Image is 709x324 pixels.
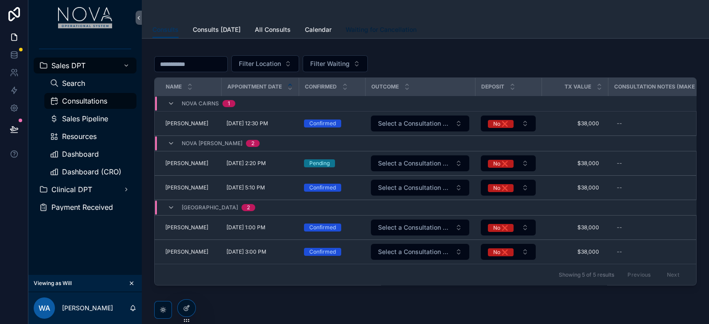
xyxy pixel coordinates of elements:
span: $38,000 [550,224,599,231]
a: [PERSON_NAME] [165,224,216,231]
a: Pending [304,159,360,167]
button: Select Button [371,220,469,235]
span: Select a Consultation Outcome [378,223,452,232]
a: [DATE] 12:30 PM [226,120,293,127]
span: Calendar [305,25,331,34]
button: Select Button [303,55,368,72]
div: -- [617,160,622,167]
button: Select Button [371,244,469,260]
a: $38,000 [547,220,603,235]
span: Appointment Date [227,83,282,90]
a: Confirmed [304,184,360,192]
span: Select a Consultation Outcome [378,159,452,168]
a: [DATE] 5:10 PM [226,184,293,191]
div: No ❌ [493,160,508,168]
span: Outcome [371,83,399,90]
div: 1 [228,100,230,107]
span: Sales DPT [51,62,86,69]
a: Confirmed [304,224,360,231]
a: Select Button [370,155,470,172]
span: Select a Consultation Outcome [378,119,452,128]
a: Search [44,75,136,91]
a: Select Button [370,179,470,196]
span: Dashboard (CRO) [62,168,121,175]
a: Dashboard [44,146,136,162]
a: Dashboard (CRO) [44,164,136,180]
a: Select Button [480,155,536,172]
a: Select Button [370,115,470,132]
span: Consults [152,25,179,34]
span: [PERSON_NAME] [165,224,208,231]
div: Confirmed [309,224,336,231]
span: Clinical DPT [51,186,92,193]
a: $38,000 [547,116,603,131]
button: Select Button [481,244,536,260]
a: Select Button [370,219,470,236]
span: $38,000 [550,160,599,167]
div: Confirmed [309,248,336,256]
span: All Consults [255,25,291,34]
a: [PERSON_NAME] [165,160,216,167]
span: [DATE] 2:20 PM [226,160,266,167]
span: [PERSON_NAME] [165,120,208,127]
a: Sales Pipeline [44,111,136,127]
div: 2 [251,140,254,147]
button: Select Button [231,55,299,72]
button: Select Button [481,155,536,171]
a: Select Button [370,243,470,260]
div: -- [617,184,622,191]
span: $38,000 [550,184,599,191]
a: Consultations [44,93,136,109]
span: [DATE] 12:30 PM [226,120,268,127]
div: No ❌ [493,248,508,256]
a: [PERSON_NAME] [165,248,216,255]
span: $38,000 [550,120,599,127]
button: Select Button [481,220,536,235]
span: Consultations [62,97,107,104]
a: Resources [44,128,136,144]
span: Name [166,83,182,90]
div: Confirmed [309,120,336,127]
a: $38,000 [547,181,603,195]
div: -- [617,120,622,127]
button: Select Button [371,155,469,171]
span: Confirmed [305,83,337,90]
a: Confirmed [304,120,360,127]
span: Search [62,80,85,87]
div: No ❌ [493,224,508,232]
div: -- [617,248,622,255]
div: 2 [247,204,250,211]
span: Viewing as Will [34,280,72,287]
a: [PERSON_NAME] [165,120,216,127]
a: Consults [152,22,179,39]
span: Consults [DATE] [193,25,241,34]
span: Waiting for Cancellation [346,25,417,34]
a: Clinical DPT [34,181,136,197]
div: Pending [309,159,330,167]
span: Nova [PERSON_NAME] [182,140,242,147]
a: $38,000 [547,156,603,170]
span: Resources [62,133,97,140]
span: Deposit [481,83,504,90]
a: Select Button [480,115,536,132]
a: All Consults [255,22,291,39]
a: Sales DPT [34,58,136,73]
a: Payment Received [34,199,136,215]
span: Select a Consultation Outcome [378,247,452,256]
a: [DATE] 1:00 PM [226,224,293,231]
span: Payment Received [51,204,113,211]
span: Showing 5 of 5 results [559,271,614,278]
button: Select Button [371,116,469,131]
a: Confirmed [304,248,360,256]
span: [PERSON_NAME] [165,184,208,191]
span: [PERSON_NAME] [165,160,208,167]
button: Select Button [481,180,536,196]
button: Select Button [371,180,469,196]
span: Select a Consultation Outcome [378,183,452,192]
button: Select Button [481,116,536,131]
div: -- [617,224,622,231]
a: [DATE] 3:00 PM [226,248,293,255]
a: [PERSON_NAME] [165,184,216,191]
span: [PERSON_NAME] [165,248,208,255]
span: [GEOGRAPHIC_DATA] [182,204,238,211]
